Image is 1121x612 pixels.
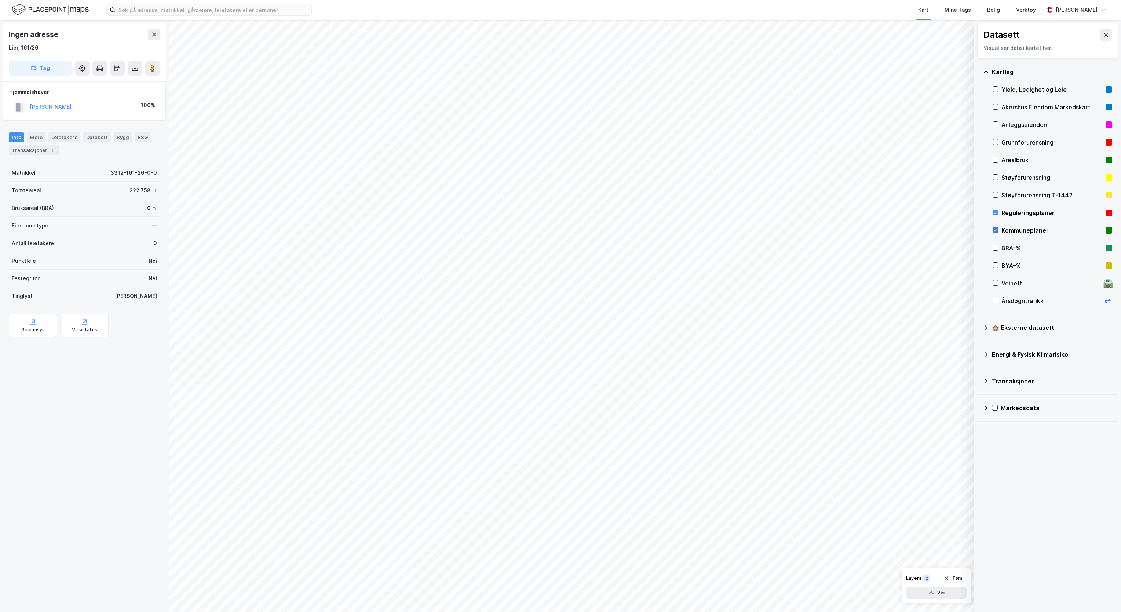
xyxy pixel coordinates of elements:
div: Bolig [987,6,1000,14]
div: ESG [135,132,151,142]
div: Transaksjoner [9,145,59,155]
div: 0 ㎡ [147,204,157,212]
div: Nei [149,274,157,283]
div: Bygg [114,132,132,142]
div: Punktleie [12,256,36,265]
div: 100% [141,101,155,110]
div: 0 [153,239,157,248]
div: Leietakere [48,132,80,142]
div: BYA–% [1001,261,1103,270]
div: Info [9,132,24,142]
div: Hjemmelshaver [9,88,160,96]
div: Kart [918,6,928,14]
div: Layers [906,575,921,581]
div: — [152,221,157,230]
div: Transaksjoner [992,377,1112,386]
div: Markedsdata [1001,404,1112,412]
div: Visualiser data i kartet her. [983,44,1112,52]
div: 🛣️ [1103,278,1113,288]
div: Eiendomstype [12,221,48,230]
div: Antall leietakere [12,239,54,248]
div: [PERSON_NAME] [115,292,157,300]
div: Yield, Ledighet og Leie [1001,85,1103,94]
div: Lier, 161/26 [9,43,39,52]
button: Tag [9,61,72,76]
div: Kontrollprogram for chat [1084,577,1121,612]
button: Vis [906,587,967,599]
div: Verktøy [1016,6,1036,14]
div: Datasett [983,29,1020,41]
div: Festegrunn [12,274,40,283]
div: Anleggseiendom [1001,120,1103,129]
div: Veinett [1001,279,1100,288]
div: Arealbruk [1001,156,1103,164]
div: 2 [923,575,930,582]
div: Kartlag [992,68,1112,76]
iframe: Chat Widget [1084,577,1121,612]
div: Nei [149,256,157,265]
div: 222 758 ㎡ [129,186,157,195]
div: Matrikkel [12,168,36,177]
img: logo.f888ab2527a4732fd821a326f86c7f29.svg [12,3,89,16]
div: Grunnforurensning [1001,138,1103,147]
div: Geoinnsyn [21,327,45,333]
div: Akershus Eiendom Markedskart [1001,103,1103,112]
div: [PERSON_NAME] [1056,6,1098,14]
div: Kommuneplaner [1001,226,1103,235]
div: Reguleringsplaner [1001,208,1103,217]
div: Ingen adresse [9,29,59,40]
input: Søk på adresse, matrikkel, gårdeiere, leietakere eller personer [116,4,311,15]
div: Tomteareal [12,186,41,195]
div: Miljøstatus [72,327,97,333]
div: Støyforurensning T-1442 [1001,191,1103,200]
div: Datasett [83,132,111,142]
div: Årsdøgntrafikk [1001,296,1100,305]
div: 🏫 Eksterne datasett [992,323,1112,332]
div: Bruksareal (BRA) [12,204,54,212]
div: Tinglyst [12,292,33,300]
div: 1 [49,146,56,154]
div: Eiere [27,132,45,142]
div: Energi & Fysisk Klimarisiko [992,350,1112,359]
div: Mine Tags [945,6,971,14]
div: Støyforurensning [1001,173,1103,182]
button: Tøm [939,572,967,584]
div: BRA–% [1001,244,1103,252]
div: 3312-161-26-0-0 [110,168,157,177]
